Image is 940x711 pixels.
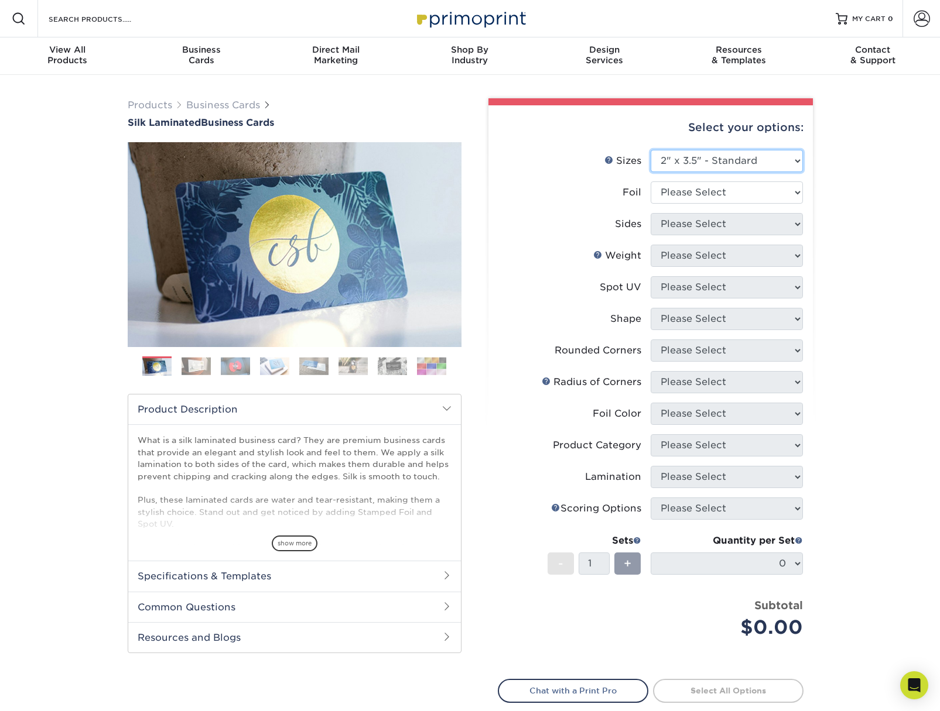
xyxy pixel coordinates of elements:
[610,312,641,326] div: Shape
[134,44,268,55] span: Business
[403,44,537,55] span: Shop By
[551,502,641,516] div: Scoring Options
[624,555,631,572] span: +
[134,37,268,75] a: BusinessCards
[548,534,641,548] div: Sets
[542,375,641,389] div: Radius of Corners
[498,679,648,702] a: Chat with a Print Pro
[852,14,886,24] span: MY CART
[128,117,201,128] span: Silk Laminated
[417,357,446,375] img: Business Cards 08
[615,217,641,231] div: Sides
[653,679,804,702] a: Select All Options
[128,592,461,622] h2: Common Questions
[555,344,641,358] div: Rounded Corners
[806,37,940,75] a: Contact& Support
[671,44,805,66] div: & Templates
[186,99,260,111] a: Business Cards
[3,675,100,707] iframe: Google Customer Reviews
[900,671,928,699] div: Open Intercom Messenger
[593,249,641,263] div: Weight
[138,434,452,625] p: What is a silk laminated business card? They are premium business cards that provide an elegant a...
[269,44,403,55] span: Direct Mail
[754,599,803,612] strong: Subtotal
[651,534,803,548] div: Quantity per Set
[806,44,940,55] span: Contact
[128,117,462,128] h1: Business Cards
[537,37,671,75] a: DesignServices
[498,105,804,150] div: Select your options:
[537,44,671,55] span: Design
[806,44,940,66] div: & Support
[142,352,172,382] img: Business Cards 01
[659,613,803,641] div: $0.00
[585,470,641,484] div: Lamination
[47,12,162,26] input: SEARCH PRODUCTS.....
[378,357,407,375] img: Business Cards 07
[128,622,461,652] h2: Resources and Blogs
[339,357,368,375] img: Business Cards 06
[272,535,317,551] span: show more
[128,78,462,411] img: Silk Laminated 01
[182,357,211,375] img: Business Cards 02
[128,99,172,111] a: Products
[403,44,537,66] div: Industry
[128,561,461,591] h2: Specifications & Templates
[623,186,641,200] div: Foil
[269,37,403,75] a: Direct MailMarketing
[403,37,537,75] a: Shop ByIndustry
[558,555,563,572] span: -
[128,117,462,128] a: Silk LaminatedBusiness Cards
[134,44,268,66] div: Cards
[260,357,289,375] img: Business Cards 04
[671,37,805,75] a: Resources& Templates
[221,357,250,375] img: Business Cards 03
[671,44,805,55] span: Resources
[412,6,529,31] img: Primoprint
[269,44,403,66] div: Marketing
[600,280,641,294] div: Spot UV
[604,154,641,168] div: Sizes
[128,394,461,424] h2: Product Description
[593,407,641,421] div: Foil Color
[888,15,893,23] span: 0
[553,438,641,452] div: Product Category
[299,357,329,375] img: Business Cards 05
[537,44,671,66] div: Services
